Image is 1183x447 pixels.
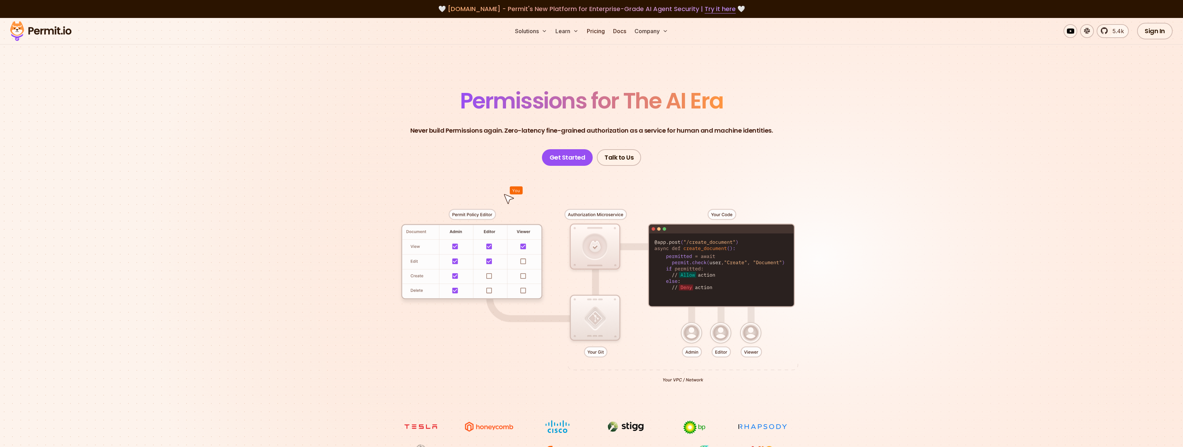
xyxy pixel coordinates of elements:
[463,420,515,433] img: Honeycomb
[395,420,447,433] img: tesla
[512,24,550,38] button: Solutions
[542,149,593,166] a: Get Started
[1097,24,1129,38] a: 5.4k
[632,24,671,38] button: Company
[17,4,1166,14] div: 🤍 🤍
[532,420,583,433] img: Cisco
[705,4,736,13] a: Try it here
[553,24,581,38] button: Learn
[668,420,720,435] img: bp
[460,85,723,116] span: Permissions for The AI Era
[410,126,773,135] p: Never build Permissions again. Zero-latency fine-grained authorization as a service for human and...
[1137,23,1173,39] a: Sign In
[737,420,789,433] img: Rhapsody Health
[597,149,641,166] a: Talk to Us
[448,4,736,13] span: [DOMAIN_NAME] - Permit's New Platform for Enterprise-Grade AI Agent Security |
[600,420,652,433] img: Stigg
[610,24,629,38] a: Docs
[1108,27,1124,35] span: 5.4k
[7,19,75,43] img: Permit logo
[584,24,608,38] a: Pricing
